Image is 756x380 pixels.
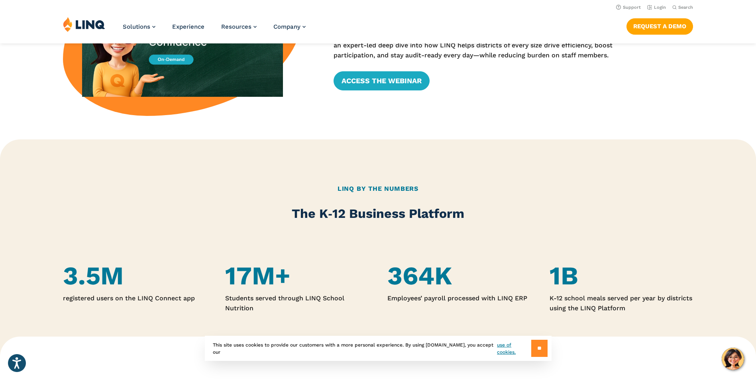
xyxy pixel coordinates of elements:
[550,294,693,313] p: K-12 school meals served per year by districts using the LINQ Platform
[63,294,206,303] p: registered users on the LINQ Connect app
[221,23,257,30] a: Resources
[172,23,204,30] a: Experience
[550,261,693,291] h4: 1B
[497,341,531,356] a: use of cookies.
[722,348,744,370] button: Hello, have a question? Let’s chat.
[221,23,251,30] span: Resources
[123,23,155,30] a: Solutions
[672,4,693,10] button: Open Search Bar
[273,23,300,30] span: Company
[63,184,693,194] h2: LINQ By the Numbers
[63,261,206,291] h4: 3.5M
[63,17,105,32] img: LINQ | K‑12 Software
[205,336,552,361] div: This site uses cookies to provide our customers with a more personal experience. By using [DOMAIN...
[387,294,531,303] p: Employees’ payroll processed with LINQ ERP
[626,18,693,34] a: Request a Demo
[123,17,306,43] nav: Primary Navigation
[123,23,150,30] span: Solutions
[678,5,693,10] span: Search
[63,205,693,223] h2: The K‑12 Business Platform
[334,71,430,90] a: Access the Webinar
[225,294,369,313] p: Students served through LINQ School Nutrition
[616,5,641,10] a: Support
[225,261,369,291] h4: 17M+
[647,5,666,10] a: Login
[387,261,531,291] h4: 364K
[334,31,639,60] p: Access our webinar “Master Class: Solving K-12 Nutrition’s Top 5 Obstacles With Confidence” for a...
[626,17,693,34] nav: Button Navigation
[273,23,306,30] a: Company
